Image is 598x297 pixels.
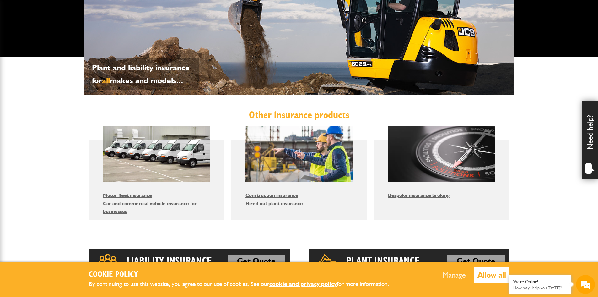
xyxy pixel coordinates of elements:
h2: Cookie Policy [89,270,400,280]
h2: Liability Insurance [127,255,212,267]
button: Allow all [474,267,509,283]
img: Construction insurance [245,126,353,182]
a: Car and commercial vehicle insurance for businesses [103,201,197,215]
a: Bespoke insurance broking [388,192,450,198]
a: Motor fleet insurance [103,192,152,198]
p: How may I help you today? [513,285,567,290]
div: We're Online! [513,279,567,284]
h2: Other insurance products [89,109,509,121]
a: Hired out plant insurance [245,201,303,206]
img: Bespoke insurance broking [388,126,495,182]
a: Get Quote [447,255,505,267]
span: all [102,75,110,85]
p: Plant and liability insurance for makes and models... [92,61,196,87]
a: Get Quote [228,255,285,267]
a: cookie and privacy policy [269,280,337,288]
img: Motor fleet insurance [103,126,210,182]
button: Manage [439,267,469,283]
a: Construction insurance [245,192,298,198]
p: By continuing to use this website, you agree to our use of cookies. See our for more information. [89,279,400,289]
div: Need help? [582,101,598,179]
h2: Plant Insurance [346,255,420,267]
